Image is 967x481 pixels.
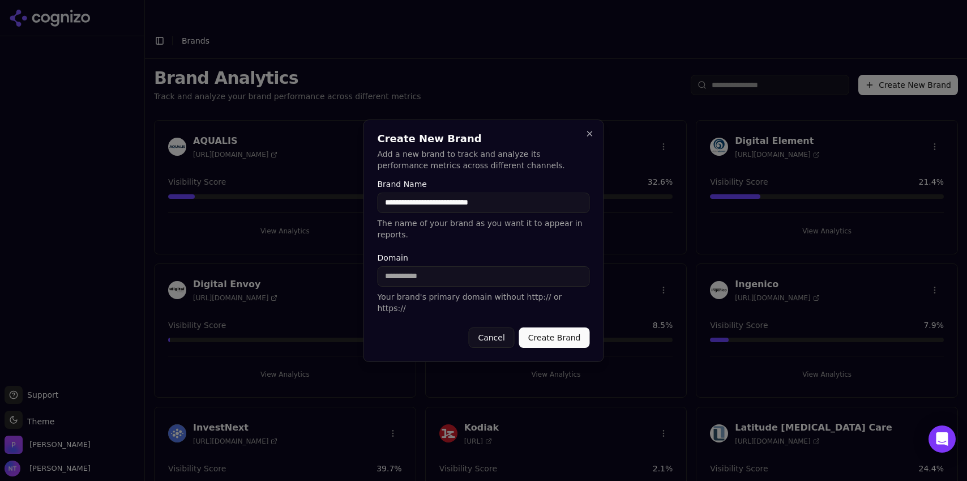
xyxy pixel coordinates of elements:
p: The name of your brand as you want it to appear in reports. [378,218,590,240]
h2: Create New Brand [378,134,590,144]
label: Domain [378,254,590,262]
button: Cancel [468,327,514,348]
label: Brand Name [378,180,590,188]
p: Your brand's primary domain without http:// or https:// [378,291,590,314]
p: Add a new brand to track and analyze its performance metrics across different channels. [378,148,590,171]
button: Create Brand [519,327,590,348]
